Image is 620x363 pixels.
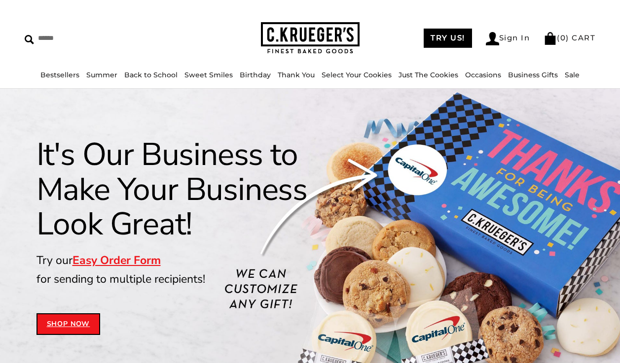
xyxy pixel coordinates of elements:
a: Easy Order Form [73,253,161,268]
a: Occasions [465,70,501,79]
a: TRY US! [424,29,472,48]
h1: It's Our Business to Make Your Business Look Great! [36,137,350,241]
a: Sale [565,70,580,79]
a: Back to School [124,70,178,79]
a: Bestsellers [40,70,79,79]
a: Sweet Smiles [184,70,233,79]
a: Birthday [240,70,271,79]
p: Try our for sending to multiple recipients! [36,251,350,289]
img: Account [486,32,499,45]
span: 0 [560,33,566,42]
img: C.KRUEGER'S [261,22,360,54]
img: Search [25,35,34,44]
a: Thank You [278,70,315,79]
a: Business Gifts [508,70,558,79]
img: Bag [544,32,557,45]
a: Just The Cookies [399,70,458,79]
a: Sign In [486,32,530,45]
a: (0) CART [544,33,595,42]
input: Search [25,31,155,46]
a: Summer [86,70,117,79]
a: Shop Now [36,313,101,335]
a: Select Your Cookies [322,70,392,79]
